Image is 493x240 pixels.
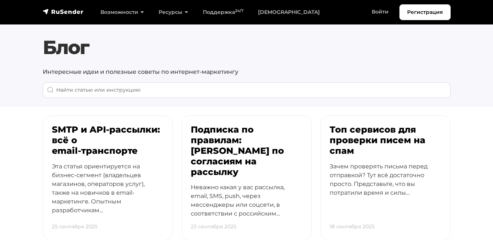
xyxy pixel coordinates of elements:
[364,4,396,19] a: Войти
[93,5,151,20] a: Возможности
[52,219,98,234] p: 25 сентября 2025
[43,68,451,76] p: Интересные идеи и полезные советы по интернет-маркетингу
[330,162,441,210] p: Зачем проверять письма перед отправкой? Тут всё достаточно просто. Представьте, что вы потратили ...
[52,125,164,156] h3: SMTP и API-рассылки: всё о email‑транспорте
[43,82,451,98] input: When autocomplete results are available use up and down arrows to review and enter to go to the d...
[330,219,375,234] p: 18 сентября 2025
[399,4,451,20] a: Регистрация
[251,5,327,20] a: [DEMOGRAPHIC_DATA]
[196,5,251,20] a: Поддержка24/7
[191,183,303,231] p: Неважно какая у вас рассылка, email, SMS, push, через мессенджеры или соцсети, в соответствии с р...
[191,219,236,234] p: 23 сентября 2025
[191,125,303,177] h3: Подписка по правилам: [PERSON_NAME] по согласиям на рассылку
[330,125,441,156] h3: Топ сервисов для проверки писем на спам
[47,87,54,93] img: Поиск
[235,8,243,13] sup: 24/7
[52,162,164,228] p: Эта статья ориентируется на бизнес-сегмент (владельцев магазинов, операторов услуг), также на нов...
[43,8,84,15] img: RuSender
[43,36,451,59] h1: Блог
[151,5,196,20] a: Ресурсы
